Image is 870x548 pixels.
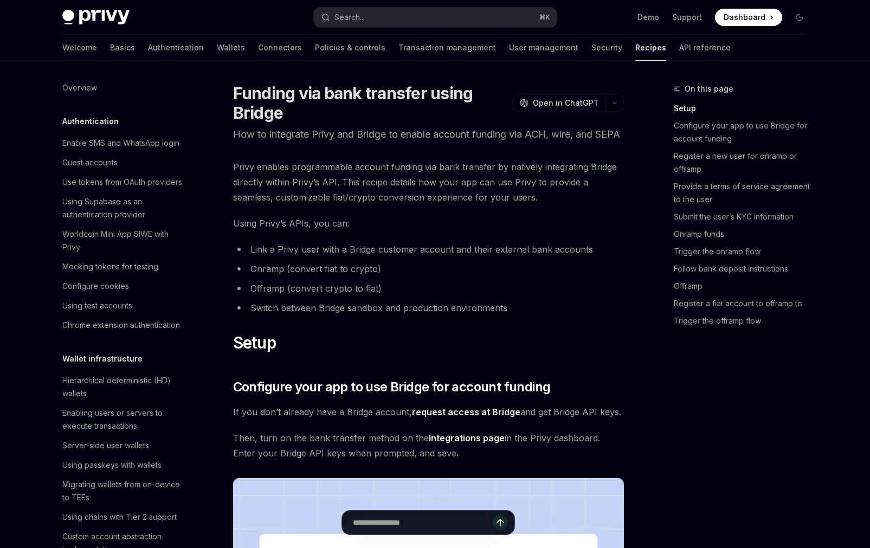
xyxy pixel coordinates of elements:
span: Configure your app to use Bridge for account funding [233,378,551,396]
a: Offramp [674,278,817,295]
a: Using test accounts [54,296,192,315]
img: dark logo [62,10,130,25]
a: Hierarchical deterministic (HD) wallets [54,371,192,403]
a: Configure your app to use Bridge for account funding [674,117,817,147]
a: Demo [637,12,659,23]
a: Support [672,12,702,23]
a: Configure cookies [54,276,192,296]
span: Dashboard [724,12,765,23]
input: Ask a question... [353,511,493,534]
a: Integrations page [429,433,505,444]
h5: Authentication [62,115,119,128]
button: Open search [314,8,557,27]
a: Setup [674,100,817,117]
a: Using chains with Tier 2 support [54,507,192,527]
a: Provide a terms of service agreement to the user [674,178,817,208]
div: Server-side user wallets [62,439,149,452]
div: Overview [62,81,97,94]
a: Guest accounts [54,153,192,172]
a: Wallets [217,35,245,61]
button: Open in ChatGPT [513,94,605,112]
span: Open in ChatGPT [533,98,599,108]
span: ⌘ K [539,13,550,22]
div: Use tokens from OAuth providers [62,176,182,189]
a: Follow bank deposit instructions [674,260,817,278]
a: Authentication [148,35,204,61]
div: Search... [334,11,365,24]
a: Transaction management [398,35,496,61]
a: Basics [110,35,135,61]
a: Enable SMS and WhatsApp login [54,133,192,153]
a: User management [509,35,578,61]
div: Hierarchical deterministic (HD) wallets [62,374,186,400]
div: Guest accounts [62,156,118,169]
span: On this page [685,82,733,95]
div: Worldcoin Mini App SIWE with Privy [62,228,186,254]
a: Chrome extension authentication [54,315,192,335]
li: Link a Privy user with a Bridge customer account and their external bank accounts [233,242,624,257]
span: Then, turn on the bank transfer method on the in the Privy dashboard. Enter your Bridge API keys ... [233,430,624,461]
div: Configure cookies [62,280,129,293]
div: Enable SMS and WhatsApp login [62,137,179,150]
li: Switch between Bridge sandbox and production environments [233,300,624,315]
h5: Wallet infrastructure [62,352,143,365]
a: Connectors [258,35,302,61]
div: Using test accounts [62,299,132,312]
button: Toggle dark mode [791,9,808,26]
a: Using Supabase as an authentication provider [54,192,192,224]
a: Enabling users or servers to execute transactions [54,403,192,436]
div: Mocking tokens for testing [62,260,158,273]
a: Welcome [62,35,97,61]
a: Policies & controls [315,35,385,61]
a: Dashboard [715,9,782,26]
div: Using Supabase as an authentication provider [62,195,186,221]
div: Using passkeys with wallets [62,459,162,472]
a: API reference [679,35,731,61]
span: Setup [233,333,276,352]
a: request access at Bridge [412,407,520,418]
a: Register a fiat account to offramp to [674,295,817,312]
a: Trigger the offramp flow [674,312,817,330]
li: Onramp (convert fiat to crypto) [233,261,624,276]
a: Server-side user wallets [54,436,192,455]
a: Register a new user for onramp or offramp [674,147,817,178]
span: If you don’t already have a Bridge account, and get Bridge API keys. [233,404,624,420]
a: Onramp funds [674,225,817,243]
div: Migrating wallets from on-device to TEEs [62,478,186,504]
a: Overview [54,78,192,98]
a: Mocking tokens for testing [54,257,192,276]
p: How to integrate Privy and Bridge to enable account funding via ACH, wire, and SEPA [233,127,624,142]
button: Send message [493,515,508,530]
div: Chrome extension authentication [62,319,180,332]
a: Trigger the onramp flow [674,243,817,260]
a: Security [591,35,622,61]
span: Using Privy’s APIs, you can: [233,216,624,231]
h1: Funding via bank transfer using Bridge [233,83,508,123]
a: Use tokens from OAuth providers [54,172,192,192]
span: Privy enables programmable account funding via bank transfer by natively integrating Bridge direc... [233,159,624,205]
li: Offramp (convert crypto to fiat) [233,281,624,296]
a: Submit the user’s KYC information [674,208,817,225]
a: Using passkeys with wallets [54,455,192,475]
a: Recipes [635,35,666,61]
div: Using chains with Tier 2 support [62,511,177,524]
a: Worldcoin Mini App SIWE with Privy [54,224,192,257]
div: Enabling users or servers to execute transactions [62,407,186,433]
a: Migrating wallets from on-device to TEEs [54,475,192,507]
